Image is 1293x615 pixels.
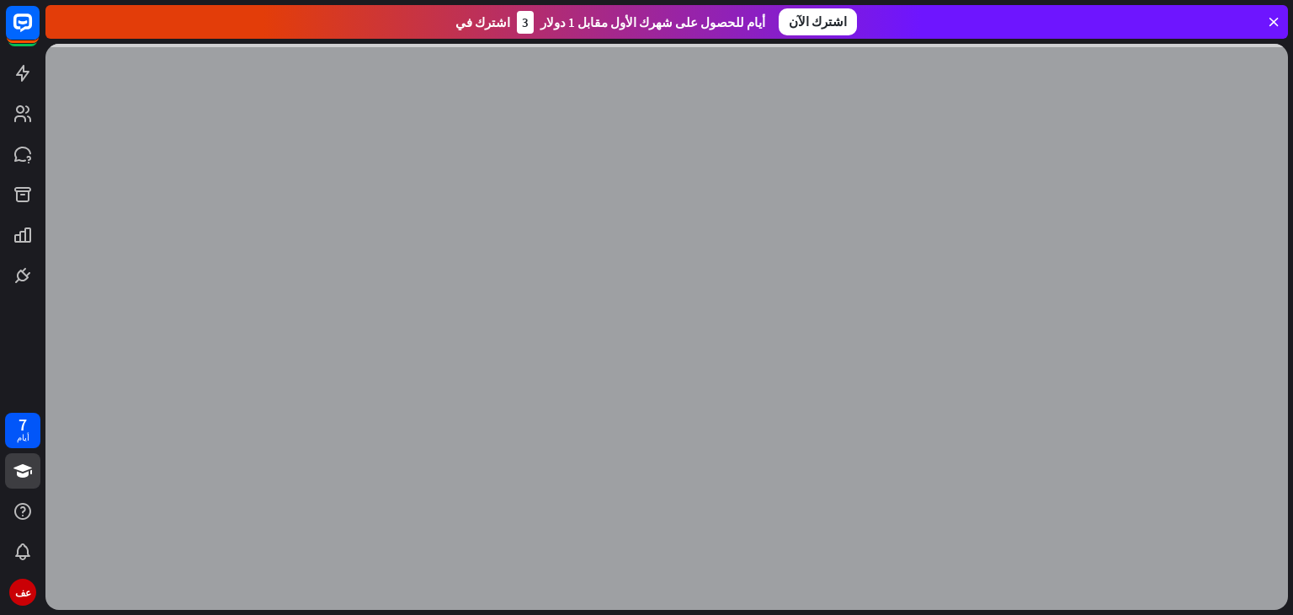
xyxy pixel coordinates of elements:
[455,14,510,30] font: اشترك في
[17,432,29,443] font: أيام
[789,13,847,29] font: اشترك الآن
[5,413,40,448] a: 7 أيام
[540,14,765,30] font: أيام للحصول على شهرك الأول مقابل 1 دولار
[9,579,36,606] div: عف
[522,14,529,30] font: 3
[19,414,27,435] font: 7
